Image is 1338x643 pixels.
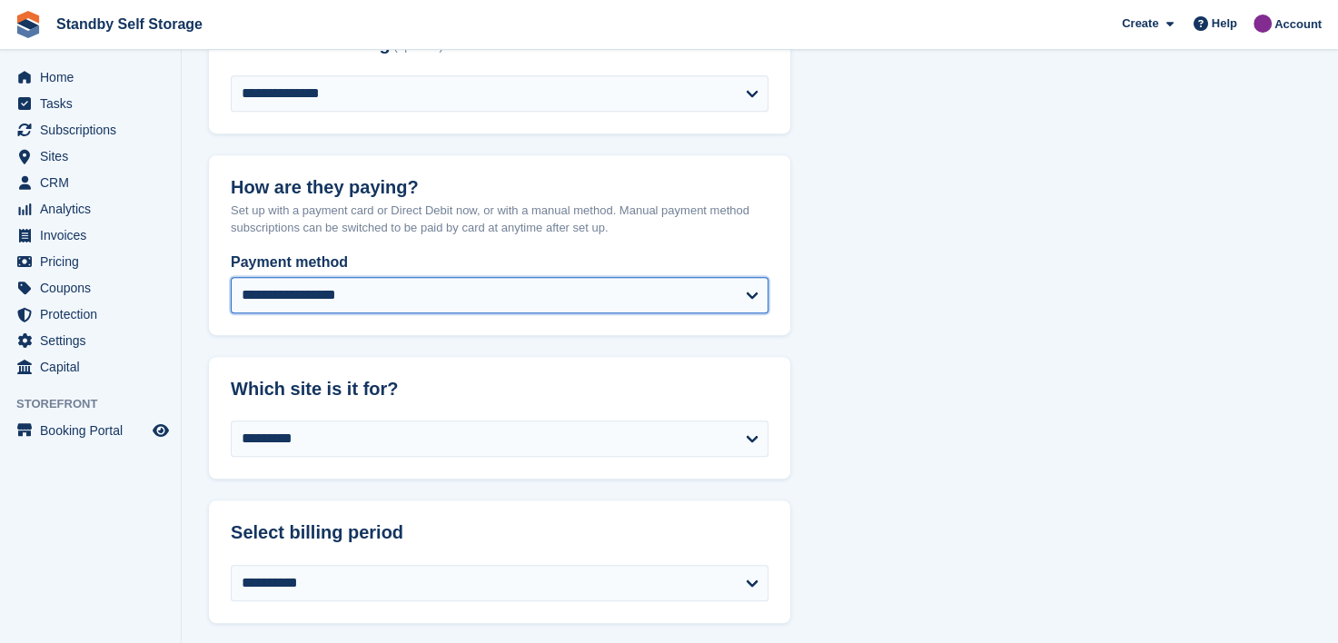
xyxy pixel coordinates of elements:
[9,302,172,327] a: menu
[16,395,181,413] span: Storefront
[9,91,172,116] a: menu
[231,202,768,237] p: Set up with a payment card or Direct Debit now, or with a manual method. Manual payment method su...
[9,64,172,90] a: menu
[9,354,172,380] a: menu
[9,196,172,222] a: menu
[40,418,149,443] span: Booking Portal
[9,143,172,169] a: menu
[231,522,768,543] h2: Select billing period
[9,117,172,143] a: menu
[9,418,172,443] a: menu
[9,275,172,301] a: menu
[1254,15,1272,33] img: Sue Ford
[40,64,149,90] span: Home
[40,117,149,143] span: Subscriptions
[15,11,42,38] img: stora-icon-8386f47178a22dfd0bd8f6a31ec36ba5ce8667c1dd55bd0f319d3a0aa187defe.svg
[9,170,172,195] a: menu
[40,143,149,169] span: Sites
[231,252,768,273] label: Payment method
[40,170,149,195] span: CRM
[150,420,172,441] a: Preview store
[1274,15,1322,34] span: Account
[40,196,149,222] span: Analytics
[40,302,149,327] span: Protection
[40,354,149,380] span: Capital
[9,328,172,353] a: menu
[40,249,149,274] span: Pricing
[40,91,149,116] span: Tasks
[40,223,149,248] span: Invoices
[40,275,149,301] span: Coupons
[1212,15,1237,33] span: Help
[49,9,210,39] a: Standby Self Storage
[231,379,768,400] h2: Which site is it for?
[40,328,149,353] span: Settings
[231,177,768,198] h2: How are they paying?
[1122,15,1158,33] span: Create
[9,249,172,274] a: menu
[9,223,172,248] a: menu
